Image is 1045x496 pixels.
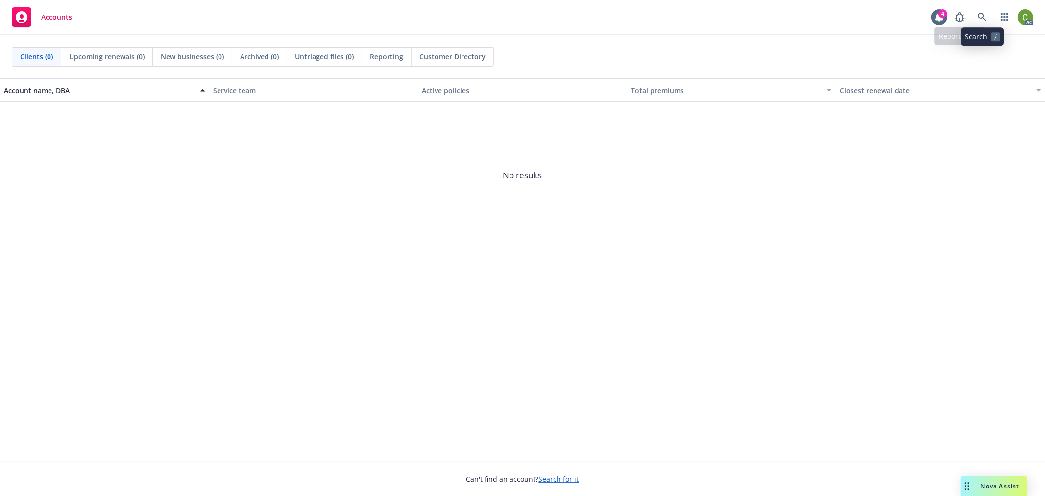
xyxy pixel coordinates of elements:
span: New businesses (0) [161,51,224,62]
span: Upcoming renewals (0) [69,51,145,62]
a: Search for it [539,474,579,484]
div: Drag to move [961,476,973,496]
button: Service team [209,78,418,102]
button: Nova Assist [961,476,1027,496]
div: Closest renewal date [840,85,1030,96]
img: photo [1018,9,1033,25]
a: Accounts [8,3,76,31]
span: Reporting [370,51,403,62]
a: Report a Bug [950,7,970,27]
div: 4 [938,9,947,18]
span: Untriaged files (0) [295,51,354,62]
div: Account name, DBA [4,85,194,96]
button: Active policies [418,78,627,102]
span: Can't find an account? [466,474,579,484]
a: Switch app [995,7,1015,27]
span: Archived (0) [240,51,279,62]
div: Total premiums [631,85,822,96]
div: Active policies [422,85,623,96]
span: Customer Directory [419,51,486,62]
button: Total premiums [627,78,836,102]
span: Accounts [41,13,72,21]
a: Search [972,7,992,27]
span: Clients (0) [20,51,53,62]
span: Nova Assist [981,482,1020,490]
div: Service team [213,85,414,96]
button: Closest renewal date [836,78,1045,102]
